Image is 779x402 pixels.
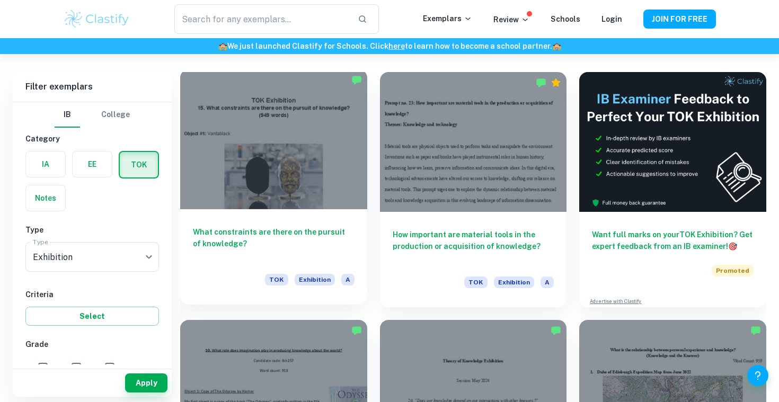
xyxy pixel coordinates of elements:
div: Filter type choice [55,102,130,128]
a: How important are material tools in the production or acquisition of knowledge?TOKExhibitionA [380,72,567,307]
h6: Filter exemplars [13,72,172,102]
button: IA [26,151,65,177]
p: Exemplars [423,13,472,24]
span: B [87,362,92,373]
button: Select [25,307,159,326]
span: Exhibition [494,276,534,288]
button: TOK [120,152,158,177]
h6: We just launched Clastify for Schools. Click to learn how to become a school partner. [2,40,777,52]
button: JOIN FOR FREE [643,10,716,29]
a: Advertise with Clastify [590,298,641,305]
button: Help and Feedback [747,365,768,386]
button: Apply [125,373,167,392]
span: 🏫 [218,42,227,50]
p: Review [493,14,529,25]
button: IB [55,102,80,128]
span: A [541,276,554,288]
img: Marked [536,77,546,88]
button: Notes [26,185,65,211]
a: Want full marks on yourTOK Exhibition? Get expert feedback from an IB examiner!PromotedAdvertise ... [579,72,766,307]
a: here [388,42,405,50]
a: What constraints are there on the pursuit of knowledge?TOKExhibitionA [180,72,367,307]
span: A [341,274,355,285]
div: Premium [551,77,561,88]
a: Schools [551,15,580,23]
span: 🎯 [728,242,737,251]
a: Login [601,15,622,23]
h6: Category [25,133,159,145]
label: Type [33,237,48,246]
img: Marked [750,325,761,336]
img: Clastify logo [63,8,130,30]
h6: Type [25,224,159,236]
span: Exhibition [295,274,335,285]
span: C [120,362,126,373]
img: Marked [551,325,561,336]
span: TOK [464,276,488,288]
img: Thumbnail [579,72,766,212]
button: EE [73,151,112,177]
input: Search for any exemplars... [174,4,349,34]
h6: Criteria [25,289,159,300]
h6: How important are material tools in the production or acquisition of knowledge? [393,229,554,264]
button: College [101,102,130,128]
span: A [54,362,59,373]
span: TOK [265,274,288,285]
h6: Want full marks on your TOK Exhibition ? Get expert feedback from an IB examiner! [592,229,754,252]
div: Exhibition [25,242,159,272]
img: Marked [351,325,362,336]
span: 🏫 [552,42,561,50]
span: Promoted [712,265,754,276]
img: Marked [351,75,362,85]
h6: What constraints are there on the pursuit of knowledge? [193,226,355,261]
h6: Grade [25,338,159,350]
